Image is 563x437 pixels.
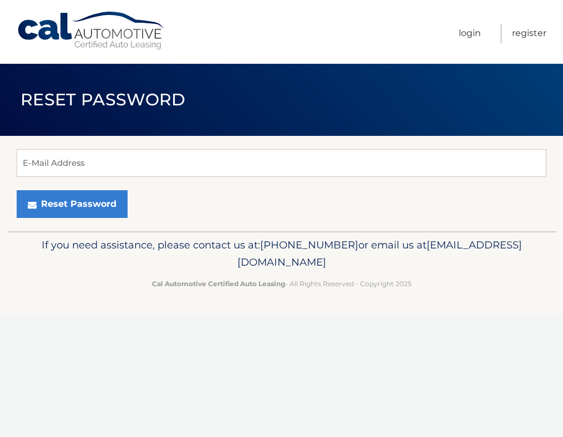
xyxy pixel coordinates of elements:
[512,24,546,43] a: Register
[152,280,285,288] strong: Cal Automotive Certified Auto Leasing
[459,24,481,43] a: Login
[24,278,540,289] p: - All Rights Reserved - Copyright 2025
[17,11,166,50] a: Cal Automotive
[17,190,128,218] button: Reset Password
[21,89,185,110] span: Reset Password
[260,238,358,251] span: [PHONE_NUMBER]
[24,236,540,272] p: If you need assistance, please contact us at: or email us at
[17,149,546,177] input: E-Mail Address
